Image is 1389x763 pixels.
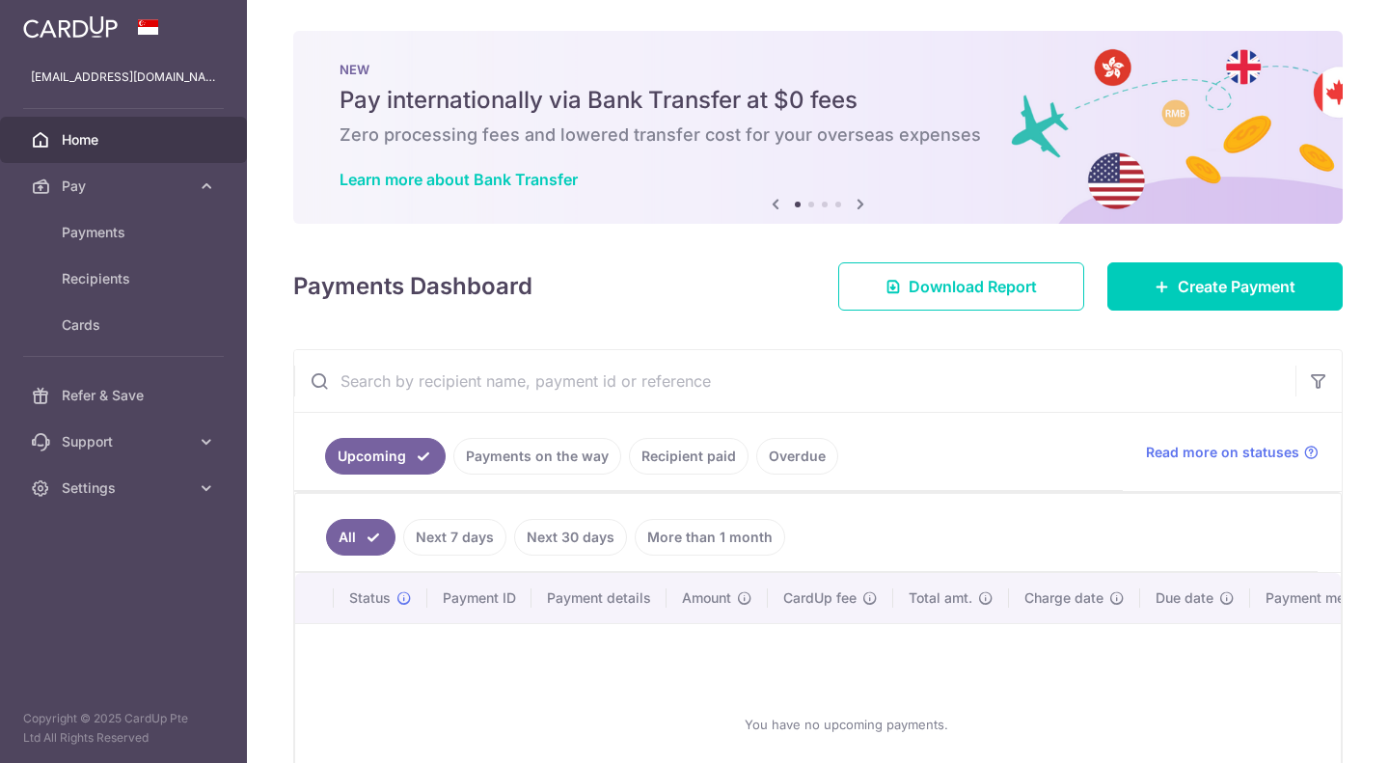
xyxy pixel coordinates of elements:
[62,432,189,451] span: Support
[62,223,189,242] span: Payments
[1024,588,1103,608] span: Charge date
[453,438,621,475] a: Payments on the way
[909,275,1037,298] span: Download Report
[62,315,189,335] span: Cards
[909,588,972,608] span: Total amt.
[1178,275,1295,298] span: Create Payment
[62,177,189,196] span: Pay
[629,438,749,475] a: Recipient paid
[403,519,506,556] a: Next 7 days
[1146,443,1299,462] span: Read more on statuses
[783,588,857,608] span: CardUp fee
[294,350,1295,412] input: Search by recipient name, payment id or reference
[838,262,1084,311] a: Download Report
[340,85,1296,116] h5: Pay internationally via Bank Transfer at $0 fees
[349,588,391,608] span: Status
[62,130,189,150] span: Home
[326,519,395,556] a: All
[62,386,189,405] span: Refer & Save
[1146,443,1319,462] a: Read more on statuses
[23,15,118,39] img: CardUp
[293,269,532,304] h4: Payments Dashboard
[31,68,216,87] p: [EMAIL_ADDRESS][DOMAIN_NAME]
[293,31,1343,224] img: Bank transfer banner
[531,573,667,623] th: Payment details
[62,478,189,498] span: Settings
[1156,588,1213,608] span: Due date
[340,123,1296,147] h6: Zero processing fees and lowered transfer cost for your overseas expenses
[325,438,446,475] a: Upcoming
[427,573,531,623] th: Payment ID
[340,62,1296,77] p: NEW
[635,519,785,556] a: More than 1 month
[514,519,627,556] a: Next 30 days
[62,269,189,288] span: Recipients
[340,170,578,189] a: Learn more about Bank Transfer
[1107,262,1343,311] a: Create Payment
[682,588,731,608] span: Amount
[756,438,838,475] a: Overdue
